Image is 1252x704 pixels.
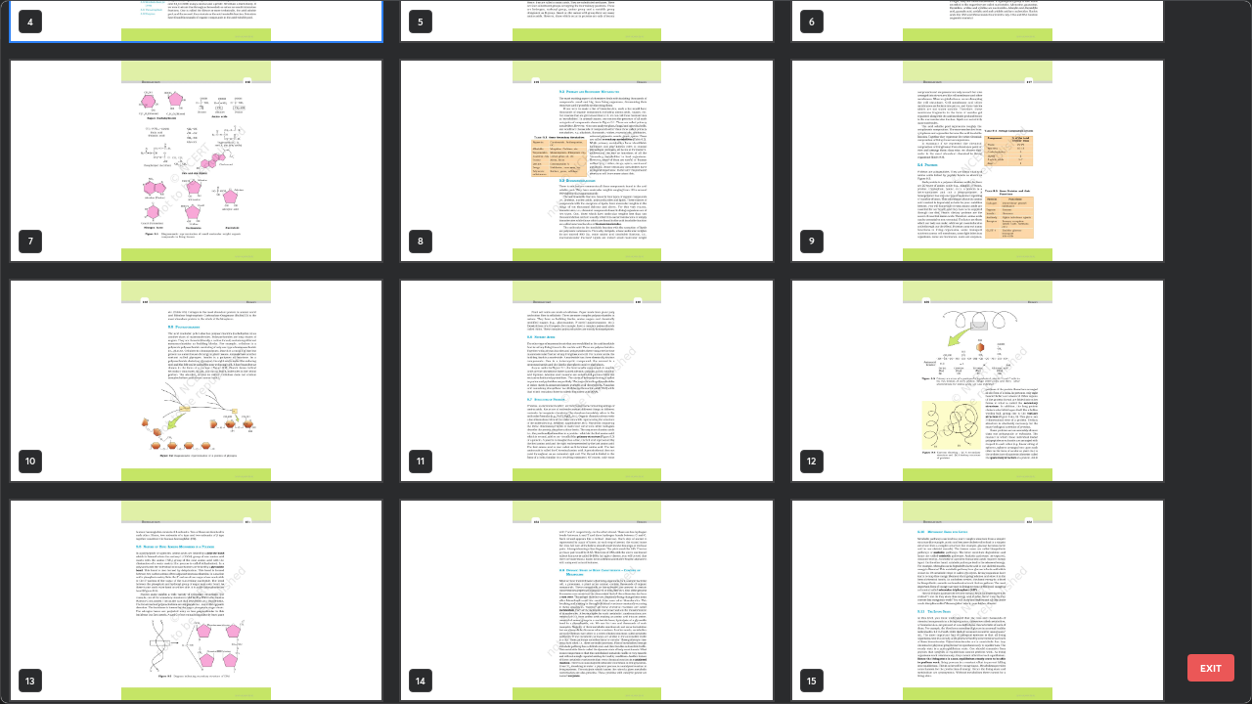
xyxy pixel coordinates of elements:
[1187,654,1234,682] button: EXIT
[1,1,1217,703] div: grid
[792,501,1163,701] img: 1721886052TWXP04.pdf
[792,61,1163,261] img: 1721886052TWXP04.pdf
[401,501,772,701] img: 1721886052TWXP04.pdf
[792,281,1163,481] img: 1721886052TWXP04.pdf
[11,501,381,701] img: 1721886052TWXP04.pdf
[11,61,381,261] img: 1721886052TWXP04.pdf
[11,281,381,481] img: 1721886052TWXP04.pdf
[401,61,772,261] img: 1721886052TWXP04.pdf
[401,281,772,481] img: 1721886052TWXP04.pdf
